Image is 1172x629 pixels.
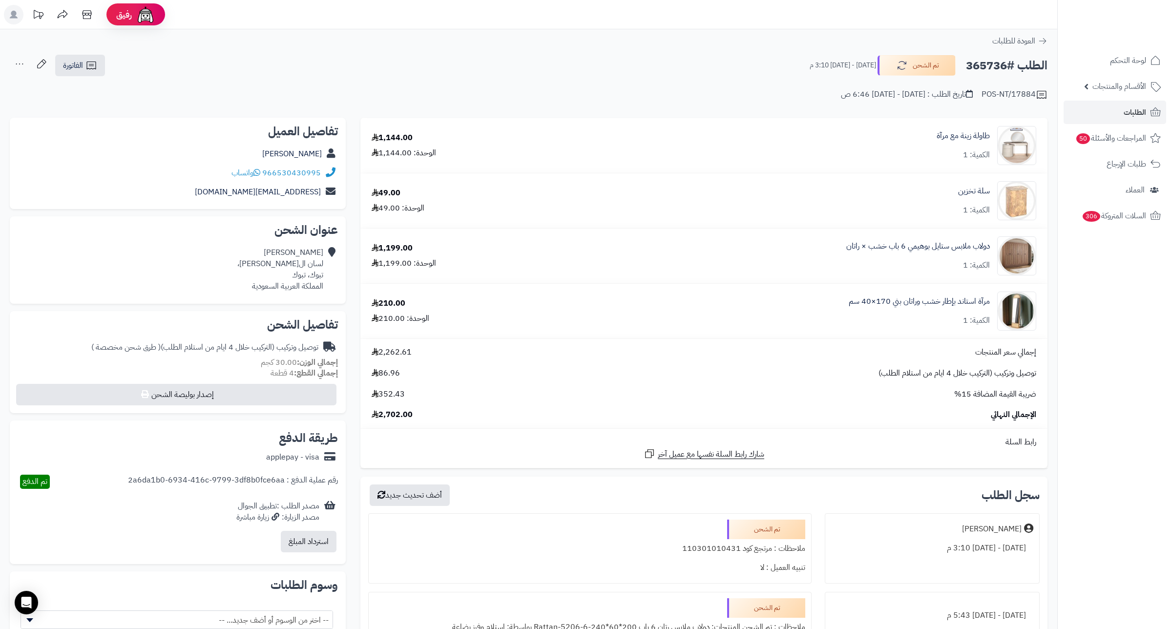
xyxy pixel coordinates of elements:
[1064,204,1166,228] a: السلات المتروكة306
[372,347,412,358] span: 2,262.61
[195,186,321,198] a: [EMAIL_ADDRESS][DOMAIN_NAME]
[831,606,1033,625] div: [DATE] - [DATE] 5:43 م
[991,409,1036,420] span: الإجمالي النهائي
[1064,126,1166,150] a: المراجعات والأسئلة50
[375,539,805,558] div: ملاحظات : مرتجع كود 110301010431
[372,147,436,159] div: الوحدة: 1,144.00
[963,149,990,161] div: الكمية: 1
[1083,211,1100,222] span: 306
[372,409,413,420] span: 2,702.00
[998,126,1036,165] img: 1743838850-1-90x90.jpg
[966,56,1047,76] h2: الطلب #365736
[236,501,319,523] div: مصدر الطلب :تطبيق الجوال
[372,243,413,254] div: 1,199.00
[831,539,1033,558] div: [DATE] - [DATE] 3:10 م
[846,241,990,252] a: دولاب ملابس ستايل بوهيمي 6 باب خشب × راتان
[297,356,338,368] strong: إجمالي الوزن:
[963,205,990,216] div: الكمية: 1
[370,484,450,506] button: أضف تحديث جديد
[849,296,990,307] a: مرآة استاند بإطار خشب وراتان بني 170×40 سم
[18,224,338,236] h2: عنوان الشحن
[128,475,338,489] div: رقم عملية الدفع : 2a6da1b0-6934-416c-9799-3df8b0fce6aa
[136,5,155,24] img: ai-face.png
[810,61,876,70] small: [DATE] - [DATE] 3:10 م
[1064,49,1166,72] a: لوحة التحكم
[975,347,1036,358] span: إجمالي سعر المنتجات
[271,367,338,379] small: 4 قطعة
[236,512,319,523] div: مصدر الزيارة: زيارة مباشرة
[998,181,1036,220] img: 1744459491-1-90x90.jpg
[364,437,1044,448] div: رابط السلة
[1075,131,1146,145] span: المراجعات والأسئلة
[18,579,338,591] h2: وسوم الطلبات
[281,531,336,552] button: استرداد المبلغ
[998,236,1036,275] img: 1749982072-1-90x90.jpg
[372,389,405,400] span: 352.43
[658,449,764,460] span: شارك رابط السلة نفسها مع عميل آخر
[1064,101,1166,124] a: الطلبات
[18,126,338,137] h2: تفاصيل العميل
[279,432,338,444] h2: طريقة الدفع
[1082,209,1146,223] span: السلات المتروكة
[16,384,336,405] button: إصدار بوليصة الشحن
[262,167,321,179] a: 966530430995
[1092,80,1146,93] span: الأقسام والمنتجات
[982,89,1047,101] div: POS-NT/17884
[372,313,429,324] div: الوحدة: 210.00
[26,5,50,27] a: تحديثات المنصة
[937,130,990,142] a: طاولة زينة مع مرآة
[644,448,764,460] a: شارك رابط السلة نفسها مع عميل آخر
[372,188,400,199] div: 49.00
[1076,133,1090,144] span: 50
[879,368,1036,379] span: توصيل وتركيب (التركيب خلال 4 ايام من استلام الطلب)
[958,186,990,197] a: سلة تخزين
[1110,54,1146,67] span: لوحة التحكم
[375,558,805,577] div: تنبيه العميل : لا
[1064,152,1166,176] a: طلبات الإرجاع
[982,489,1040,501] h3: سجل الطلب
[878,55,956,76] button: تم الشحن
[21,610,333,629] span: -- اختر من الوسوم أو أضف جديد... --
[15,591,38,614] div: Open Intercom Messenger
[372,368,400,379] span: 86.96
[55,55,105,76] a: الفاتورة
[992,35,1035,47] span: العودة للطلبات
[727,598,805,618] div: تم الشحن
[237,247,323,292] div: [PERSON_NAME] لسان ال[PERSON_NAME]، تبوك، تبوك المملكة العربية السعودية
[963,315,990,326] div: الكمية: 1
[962,524,1022,535] div: [PERSON_NAME]
[22,476,47,487] span: تم الدفع
[262,148,322,160] a: [PERSON_NAME]
[18,319,338,331] h2: تفاصيل الشحن
[841,89,973,100] div: تاريخ الطلب : [DATE] - [DATE] 6:46 ص
[1124,105,1146,119] span: الطلبات
[231,167,260,179] a: واتساب
[1107,157,1146,171] span: طلبات الإرجاع
[954,389,1036,400] span: ضريبة القيمة المضافة 15%
[963,260,990,271] div: الكمية: 1
[992,35,1047,47] a: العودة للطلبات
[372,298,405,309] div: 210.00
[1064,178,1166,202] a: العملاء
[266,452,319,463] div: applepay - visa
[116,9,132,21] span: رفيق
[372,258,436,269] div: الوحدة: 1,199.00
[91,342,318,353] div: توصيل وتركيب (التركيب خلال 4 ايام من استلام الطلب)
[372,203,424,214] div: الوحدة: 49.00
[63,60,83,71] span: الفاتورة
[998,292,1036,331] img: 1753171485-1-90x90.jpg
[372,132,413,144] div: 1,144.00
[1126,183,1145,197] span: العملاء
[727,520,805,539] div: تم الشحن
[1106,26,1163,47] img: logo-2.png
[261,356,338,368] small: 30.00 كجم
[294,367,338,379] strong: إجمالي القطع:
[91,341,161,353] span: ( طرق شحن مخصصة )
